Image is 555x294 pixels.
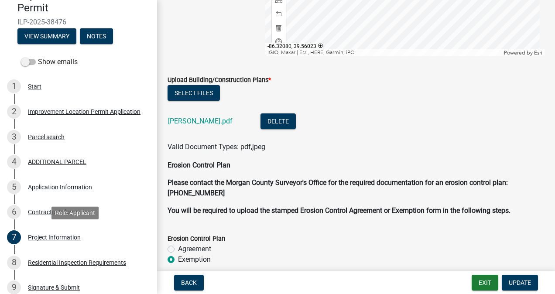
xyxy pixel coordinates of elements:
label: Upload Building/Construction Plans [168,77,271,83]
a: [PERSON_NAME].pdf [168,117,233,125]
div: 2 [7,105,21,119]
button: Delete [260,113,296,129]
label: Exemption [178,254,211,265]
div: Residential Inspection Requirements [28,260,126,266]
button: Update [502,275,538,291]
div: IGIO, Maxar | Esri, HERE, Garmin, iPC [265,49,502,56]
div: Start [28,83,41,89]
div: 1 [7,79,21,93]
wm-modal-confirm: Notes [80,33,113,40]
span: Update [509,279,531,286]
label: Erosion Control Plan [168,236,225,242]
wm-modal-confirm: Delete Document [260,118,296,126]
div: Role: Applicant [51,206,99,219]
div: 3 [7,130,21,144]
button: View Summary [17,28,76,44]
button: Exit [472,275,498,291]
button: Notes [80,28,113,44]
wm-modal-confirm: Summary [17,33,76,40]
div: Parcel search [28,134,65,140]
a: Esri [534,50,542,56]
div: Improvement Location Permit Application [28,109,140,115]
span: Valid Document Types: pdf,jpeg [168,143,265,151]
div: ADDITIONAL PARCEL [28,159,86,165]
div: 7 [7,230,21,244]
button: Back [174,275,204,291]
span: Back [181,279,197,286]
div: 4 [7,155,21,169]
strong: Erosion Control Plan [168,161,230,169]
div: Contractor Information [28,209,91,215]
label: Agreement [178,244,211,254]
div: 6 [7,205,21,219]
button: Select files [168,85,220,101]
strong: You will be required to upload the stamped Erosion Control Agreement or Exemption form in the fol... [168,206,510,215]
label: Show emails [21,57,78,67]
div: 8 [7,256,21,270]
strong: Please contact the Morgan County Surveyor's Office for the required documentation for an erosion ... [168,178,508,197]
div: Application Information [28,184,92,190]
div: Powered by [502,49,545,56]
div: Signature & Submit [28,284,80,291]
div: Project Information [28,234,81,240]
span: ILP-2025-38476 [17,18,140,26]
div: 5 [7,180,21,194]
